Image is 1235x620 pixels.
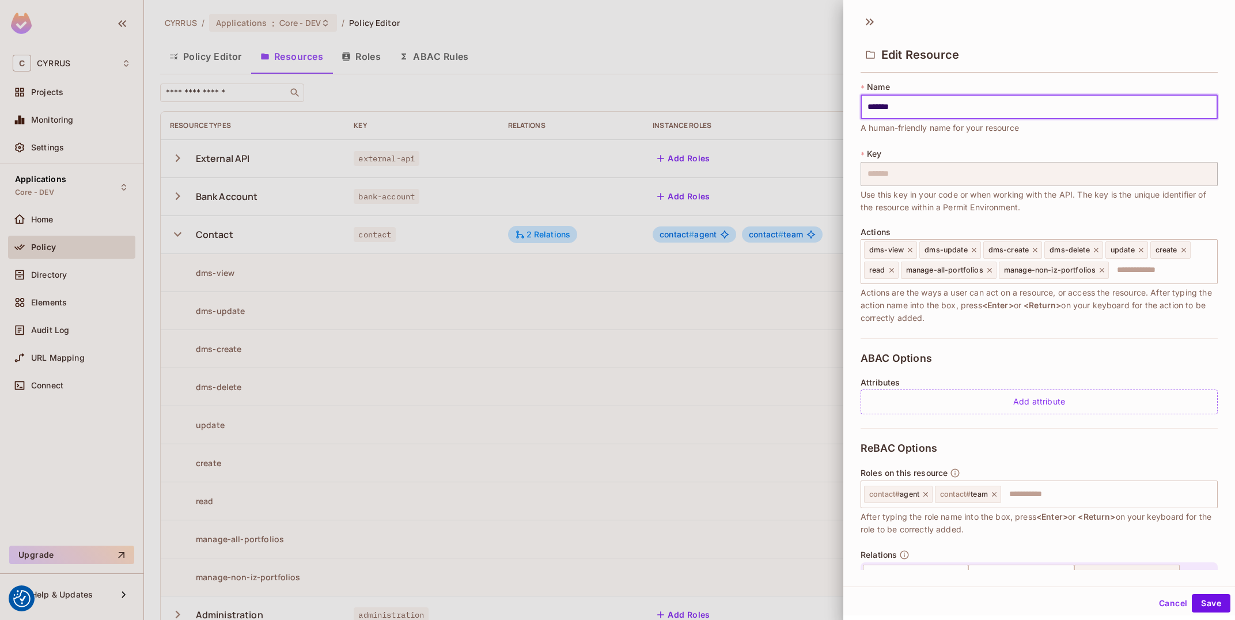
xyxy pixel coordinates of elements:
div: contact#team [935,486,1001,503]
span: read [869,266,885,275]
div: update [1105,241,1148,259]
div: read [864,262,899,279]
span: Key [867,149,881,158]
span: manage-non-iz-portfolios [1004,266,1096,275]
button: Save [1192,594,1230,613]
span: Roles on this resource [861,468,948,478]
div: user-agent [863,565,968,589]
span: Name [867,82,890,92]
div: manage-all-portfolios [901,262,997,279]
span: A human-friendly name for your resource [861,122,1019,134]
div: dms-delete [1044,241,1103,259]
span: Attributes [861,378,900,387]
span: After typing the role name into the box, press or on your keyboard for the role to be correctly a... [861,511,1218,536]
span: Actions [861,228,891,237]
span: dms-view [869,245,904,255]
button: Consent Preferences [13,590,31,607]
button: Cancel [1154,594,1192,613]
div: manage-non-iz-portfolios [999,262,1109,279]
span: dms-create [988,245,1029,255]
span: team [940,490,988,499]
span: update [1111,245,1135,255]
div: dms-view [864,241,917,259]
span: <Enter> [982,300,1014,310]
div: dms-create [983,241,1043,259]
span: <Return> [1078,512,1115,521]
span: ReBAC Options [861,443,937,454]
span: dms-update [925,245,968,255]
span: dms-delete [1050,245,1090,255]
span: manage-all-portfolios [906,266,983,275]
span: <Enter> [1036,512,1068,521]
span: contact # [869,490,900,498]
div: contact#agent [864,486,933,503]
div: create [1150,241,1191,259]
span: is [975,568,983,586]
div: parent [968,565,1074,589]
div: dms-update [919,241,981,259]
img: Revisit consent button [13,590,31,607]
span: Relations [861,550,897,559]
span: ABAC Options [861,353,932,364]
span: contact # [940,490,971,498]
span: Edit Resource [881,48,959,62]
span: create [1156,245,1177,255]
span: agent [869,490,919,499]
span: Use this key in your code or when working with the API. The key is the unique identifier of the r... [861,188,1218,214]
span: of [1009,568,1019,586]
span: <Return> [1024,300,1061,310]
div: Add attribute [861,390,1218,414]
span: Actions are the ways a user can act on a resource, or access the resource. After typing the actio... [861,286,1218,324]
